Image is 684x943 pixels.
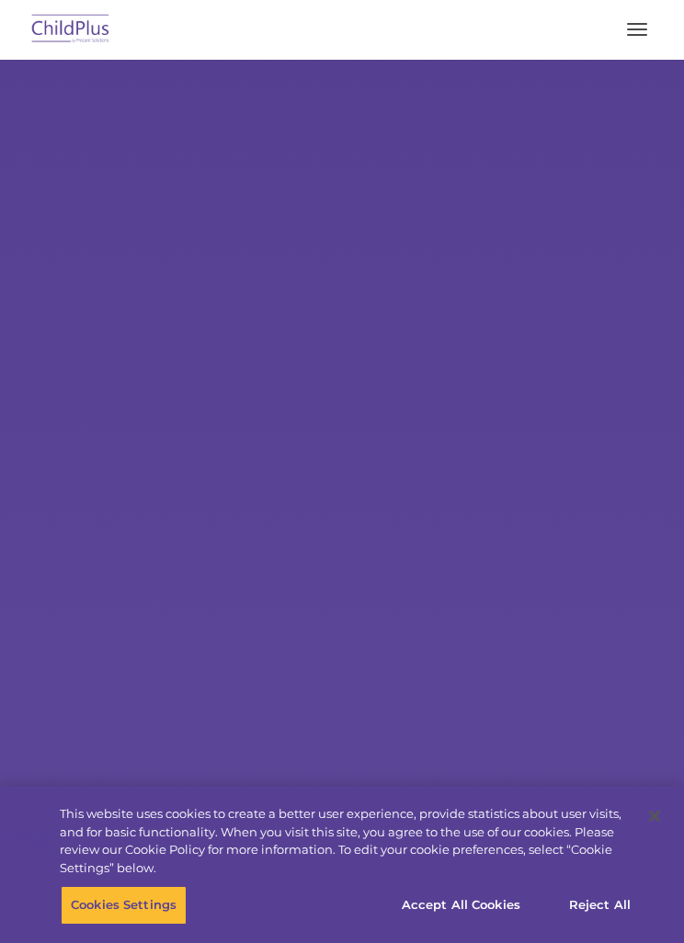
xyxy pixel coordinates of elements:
[28,8,114,51] img: ChildPlus by Procare Solutions
[61,886,187,925] button: Cookies Settings
[634,796,675,836] button: Close
[60,805,635,877] div: This website uses cookies to create a better user experience, provide statistics about user visit...
[392,886,530,925] button: Accept All Cookies
[542,886,657,925] button: Reject All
